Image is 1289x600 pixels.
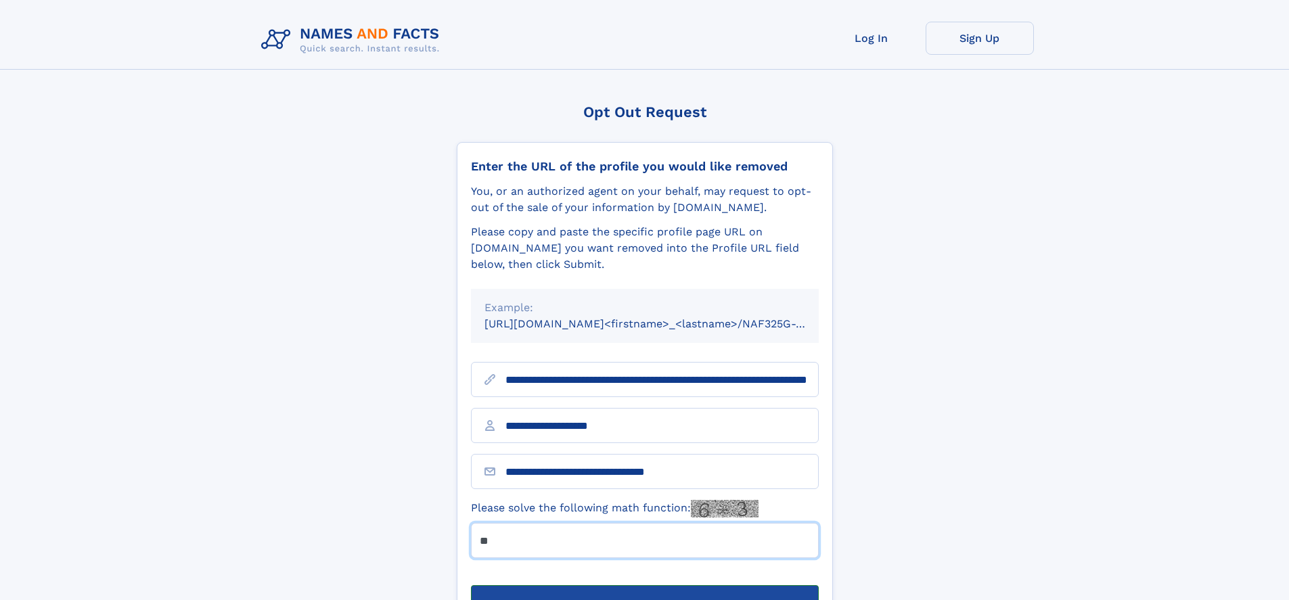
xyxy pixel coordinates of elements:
div: Example: [484,300,805,316]
label: Please solve the following math function: [471,500,759,517]
a: Log In [817,22,926,55]
div: Enter the URL of the profile you would like removed [471,159,819,174]
div: Please copy and paste the specific profile page URL on [DOMAIN_NAME] you want removed into the Pr... [471,224,819,273]
small: [URL][DOMAIN_NAME]<firstname>_<lastname>/NAF325G-xxxxxxxx [484,317,844,330]
a: Sign Up [926,22,1034,55]
div: You, or an authorized agent on your behalf, may request to opt-out of the sale of your informatio... [471,183,819,216]
div: Opt Out Request [457,103,833,120]
img: Logo Names and Facts [256,22,451,58]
